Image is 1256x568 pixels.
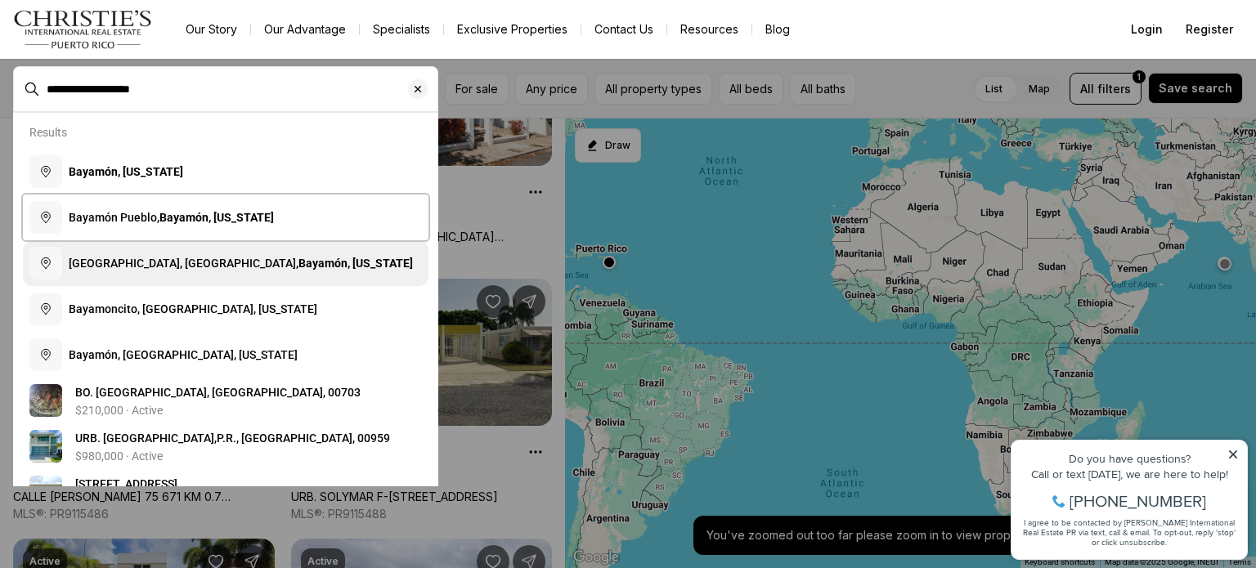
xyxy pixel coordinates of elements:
button: Bayamoncito, [GEOGRAPHIC_DATA], [US_STATE] [23,286,428,332]
a: View details: BO. BAYAMONCITO [23,378,428,423]
span: [STREET_ADDRESS] [75,477,177,490]
span: URB. [GEOGRAPHIC_DATA],P.R., [GEOGRAPHIC_DATA], 00959 [75,432,390,445]
button: Bayamón, [US_STATE] [23,149,428,195]
button: Bayamón Pueblo,Bayamón, [US_STATE] [23,195,428,240]
button: Contact Us [581,18,666,41]
span: Bayamoncito, [GEOGRAPHIC_DATA], [US_STATE] [69,302,317,315]
span: [GEOGRAPHIC_DATA], [GEOGRAPHIC_DATA], [69,257,413,270]
span: BO. [GEOGRAPHIC_DATA], [GEOGRAPHIC_DATA], 00703 [75,386,361,399]
a: Our Story [173,18,250,41]
img: logo [13,10,153,49]
b: Bayamón, [US_STATE] [159,211,274,224]
span: Login [1131,23,1163,36]
button: [GEOGRAPHIC_DATA], [GEOGRAPHIC_DATA],Bayamón, [US_STATE] [23,240,428,286]
a: Specialists [360,18,443,41]
a: View details: URB. RIVIERA VILLAGE BAYAMON,P.R. [23,423,428,469]
button: Register [1176,13,1243,46]
span: Bayamón Pueblo, [69,211,274,224]
a: View details: 1 BAYAMON GARDEN SHOPPING CENTER [23,469,428,515]
b: Bayamón, [US_STATE] [69,165,183,178]
p: Results [29,126,67,139]
span: Register [1186,23,1233,36]
span: I agree to be contacted by [PERSON_NAME] International Real Estate PR via text, call & email. To ... [20,101,233,132]
button: Clear search input [408,67,437,111]
button: Login [1121,13,1173,46]
span: Bayamón, [GEOGRAPHIC_DATA], [US_STATE] [69,348,298,361]
p: $210,000 · Active [75,404,163,417]
b: Bayamón, [US_STATE] [298,257,413,270]
a: Our Advantage [251,18,359,41]
p: $980,000 · Active [75,449,163,463]
div: Do you have questions? [17,37,236,48]
div: Call or text [DATE], we are here to help! [17,52,236,64]
span: [PHONE_NUMBER] [67,77,204,93]
a: Exclusive Properties [444,18,581,41]
a: Resources [667,18,751,41]
a: Blog [752,18,803,41]
button: Bayamón, [GEOGRAPHIC_DATA], [US_STATE] [23,332,428,378]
